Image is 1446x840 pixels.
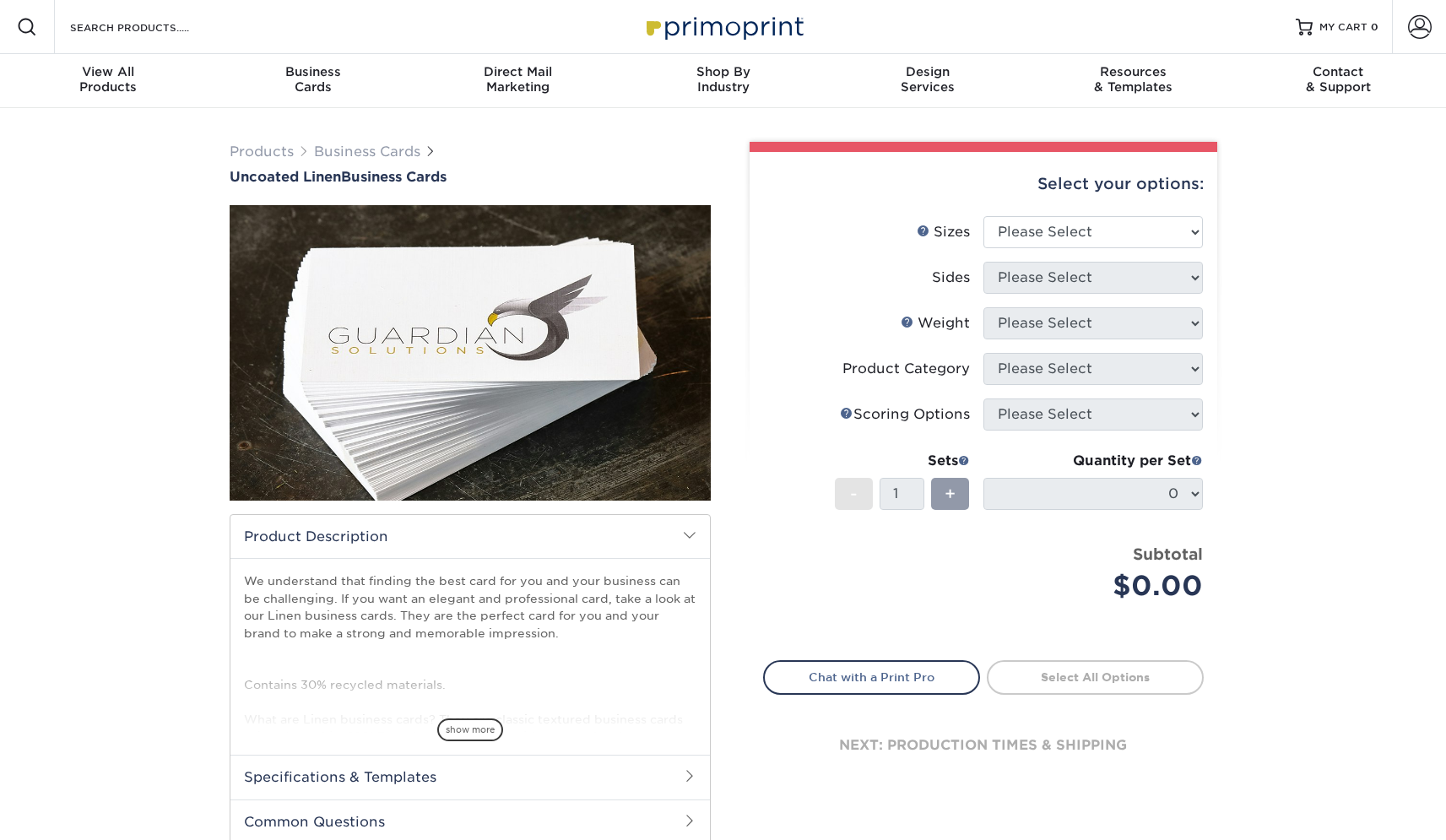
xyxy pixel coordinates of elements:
[415,64,620,95] div: Marketing
[230,144,294,160] a: Products
[826,54,1031,108] a: DesignServices
[230,112,711,593] img: Uncoated Linen 01
[932,268,970,288] div: Sides
[763,660,980,694] a: Chat with a Print Pro
[996,566,1203,606] div: $0.00
[1031,64,1236,79] span: Resources
[835,451,970,471] div: Sets
[230,755,710,799] h2: Specifications & Templates
[620,54,826,108] a: Shop ByIndustry
[1133,545,1203,563] strong: Subtotal
[210,64,415,95] div: Cards
[945,481,956,507] span: +
[6,54,211,108] a: View AllProducts
[826,64,1031,95] div: Services
[842,359,970,379] div: Product Category
[763,695,1204,796] div: next: production times & shipping
[210,64,415,79] span: Business
[6,64,211,79] span: View All
[763,152,1204,216] div: Select your options:
[840,404,970,425] div: Scoring Options
[901,313,970,333] div: Weight
[850,481,858,507] span: -
[1236,64,1441,79] span: Contact
[639,8,808,45] img: Primoprint
[1371,21,1378,33] span: 0
[230,169,711,185] a: Uncoated LinenBusiness Cards
[1319,20,1367,35] span: MY CART
[1236,54,1441,108] a: Contact& Support
[68,17,233,37] input: SEARCH PRODUCTS.....
[620,64,826,79] span: Shop By
[230,169,341,185] span: Uncoated Linen
[437,718,503,741] span: show more
[314,144,420,160] a: Business Cards
[987,660,1204,694] a: Select All Options
[1031,54,1236,108] a: Resources& Templates
[230,169,711,185] h1: Business Cards
[230,515,710,558] h2: Product Description
[1236,64,1441,95] div: & Support
[415,64,620,79] span: Direct Mail
[826,64,1031,79] span: Design
[1031,64,1236,95] div: & Templates
[6,64,211,95] div: Products
[210,54,415,108] a: BusinessCards
[983,451,1203,471] div: Quantity per Set
[415,54,620,108] a: Direct MailMarketing
[620,64,826,95] div: Industry
[917,222,970,242] div: Sizes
